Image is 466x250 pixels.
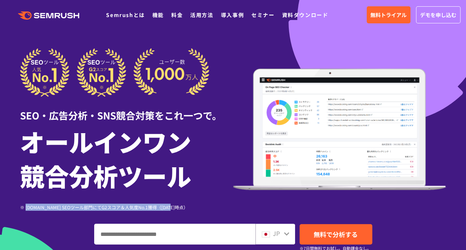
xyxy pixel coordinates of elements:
a: 料金 [171,11,183,19]
a: セミナー [251,11,274,19]
span: 無料トライアル [370,11,407,19]
span: デモを申し込む [420,11,456,19]
a: 無料で分析する [300,224,372,244]
a: 資料ダウンロード [282,11,328,19]
input: ドメイン、キーワードまたはURLを入力してください [95,224,255,244]
h1: オールインワン 競合分析ツール [20,124,233,193]
a: 導入事例 [221,11,244,19]
a: Semrushとは [106,11,145,19]
div: SEO・広告分析・SNS競合対策をこれ一つで。 [20,97,233,122]
a: 活用方法 [190,11,213,19]
a: 無料トライアル [367,6,410,23]
div: ※ [DOMAIN_NAME] SEOツール部門にてG2スコア＆人気度No.1獲得（[DATE]時点） [20,204,233,211]
a: デモを申し込む [416,6,460,23]
span: JP [273,229,280,238]
a: 機能 [152,11,164,19]
span: 無料で分析する [314,230,358,239]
